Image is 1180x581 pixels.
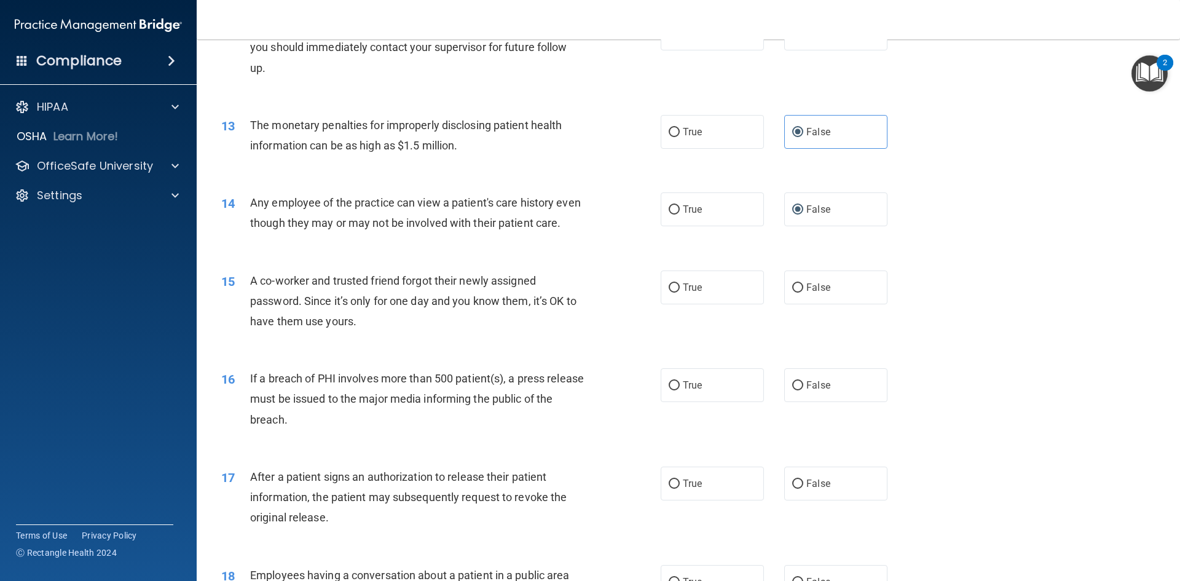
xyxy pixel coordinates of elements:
[250,20,583,74] span: If you suspect that someone is violating the practice's privacy policy you should immediately con...
[683,478,702,489] span: True
[1163,63,1167,79] div: 2
[250,274,576,328] span: A co-worker and trusted friend forgot their newly assigned password. Since it’s only for one day ...
[669,128,680,137] input: True
[15,188,179,203] a: Settings
[16,529,67,542] a: Terms of Use
[221,372,235,387] span: 16
[221,274,235,289] span: 15
[669,283,680,293] input: True
[221,470,235,485] span: 17
[792,283,803,293] input: False
[669,205,680,215] input: True
[669,480,680,489] input: True
[36,52,122,69] h4: Compliance
[669,381,680,390] input: True
[250,119,562,152] span: The monetary penalties for improperly disclosing patient health information can be as high as $1....
[806,126,830,138] span: False
[792,128,803,137] input: False
[792,480,803,489] input: False
[250,196,581,229] span: Any employee of the practice can view a patient's care history even though they may or may not be...
[15,100,179,114] a: HIPAA
[792,205,803,215] input: False
[221,196,235,211] span: 14
[17,129,47,144] p: OSHA
[806,204,830,215] span: False
[683,379,702,391] span: True
[683,204,702,215] span: True
[250,470,567,524] span: After a patient signs an authorization to release their patient information, the patient may subs...
[683,282,702,293] span: True
[15,159,179,173] a: OfficeSafe University
[82,529,137,542] a: Privacy Policy
[15,13,182,38] img: PMB logo
[250,372,584,425] span: If a breach of PHI involves more than 500 patient(s), a press release must be issued to the major...
[683,126,702,138] span: True
[16,547,117,559] span: Ⓒ Rectangle Health 2024
[53,129,119,144] p: Learn More!
[806,478,830,489] span: False
[37,100,68,114] p: HIPAA
[806,379,830,391] span: False
[806,282,830,293] span: False
[221,119,235,133] span: 13
[792,381,803,390] input: False
[1131,55,1168,92] button: Open Resource Center, 2 new notifications
[37,188,82,203] p: Settings
[37,159,153,173] p: OfficeSafe University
